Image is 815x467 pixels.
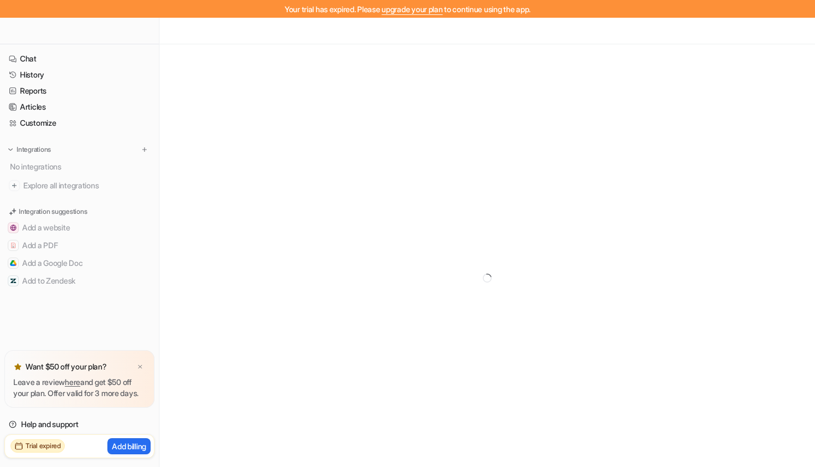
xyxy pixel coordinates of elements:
a: Explore all integrations [4,178,154,193]
div: No integrations [7,157,154,176]
img: explore all integrations [9,180,20,191]
a: Customize [4,115,154,131]
img: Add a website [10,224,17,231]
h2: Trial expired [25,441,61,451]
img: Add a PDF [10,242,17,249]
button: Add a PDFAdd a PDF [4,237,154,254]
p: Leave a review and get $50 off your plan. Offer valid for 3 more days. [13,377,146,399]
button: Add a Google DocAdd a Google Doc [4,254,154,272]
button: Add billing [107,438,151,454]
img: star [13,362,22,371]
a: Articles [4,99,154,115]
img: x [137,363,143,371]
p: Integration suggestions [19,207,87,217]
button: Integrations [4,144,54,155]
p: Want $50 off your plan? [25,361,107,372]
button: Add to ZendeskAdd to Zendesk [4,272,154,290]
img: expand menu [7,146,14,153]
a: Reports [4,83,154,99]
img: Add to Zendesk [10,278,17,284]
span: Explore all integrations [23,177,150,194]
img: Add a Google Doc [10,260,17,266]
a: here [65,377,80,387]
a: History [4,67,154,83]
a: Chat [4,51,154,66]
img: menu_add.svg [141,146,148,153]
p: Add billing [112,440,146,452]
a: Help and support [4,417,154,432]
a: upgrade your plan [381,4,442,14]
button: Add a websiteAdd a website [4,219,154,237]
p: Integrations [17,145,51,154]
